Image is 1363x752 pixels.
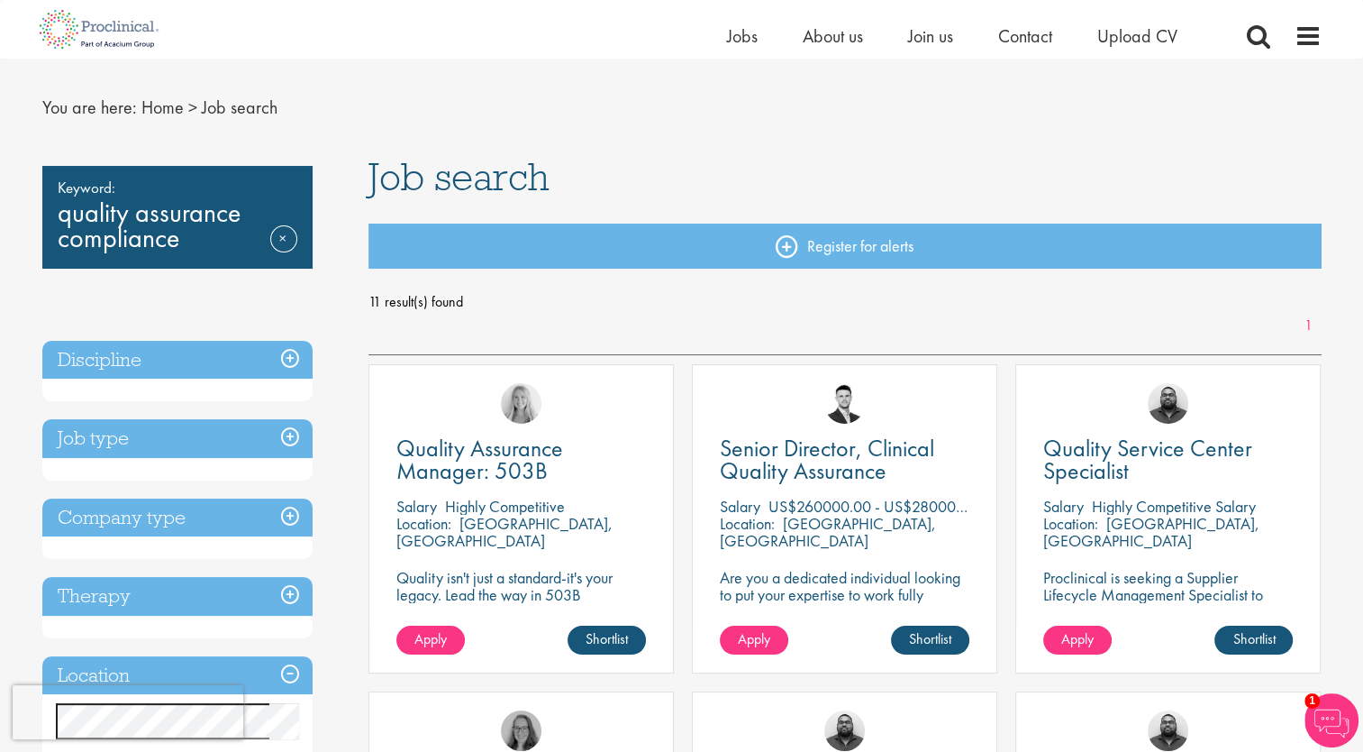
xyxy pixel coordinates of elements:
[1043,513,1259,551] p: [GEOGRAPHIC_DATA], [GEOGRAPHIC_DATA]
[720,433,934,486] span: Senior Director, Clinical Quality Assurance
[58,175,297,200] span: Keyword:
[1097,24,1177,48] a: Upload CV
[270,225,297,278] a: Remove
[908,24,953,48] a: Join us
[42,341,313,380] h3: Discipline
[1043,513,1098,534] span: Location:
[141,96,184,119] a: breadcrumb link
[42,96,137,119] span: You are here:
[1043,569,1293,655] p: Proclinical is seeking a Supplier Lifecycle Management Specialist to support global vendor change...
[202,96,277,119] span: Job search
[720,513,775,534] span: Location:
[445,496,565,517] p: Highly Competitive
[720,513,936,551] p: [GEOGRAPHIC_DATA], [GEOGRAPHIC_DATA]
[501,383,541,424] img: Shannon Briggs
[998,24,1052,48] a: Contact
[1043,437,1293,482] a: Quality Service Center Specialist
[396,433,563,486] span: Quality Assurance Manager: 503B
[824,711,865,751] img: Ashley Bennett
[501,711,541,751] img: Ingrid Aymes
[1092,496,1256,517] p: Highly Competitive Salary
[1214,626,1293,655] a: Shortlist
[1043,626,1112,655] a: Apply
[188,96,197,119] span: >
[1148,711,1188,751] img: Ashley Bennett
[720,437,969,482] a: Senior Director, Clinical Quality Assurance
[396,496,437,517] span: Salary
[396,513,613,551] p: [GEOGRAPHIC_DATA], [GEOGRAPHIC_DATA]
[42,499,313,537] h3: Company type
[803,24,863,48] a: About us
[368,224,1322,269] a: Register for alerts
[42,577,313,616] h3: Therapy
[396,437,646,482] a: Quality Assurance Manager: 503B
[1295,316,1322,336] a: 1
[1061,629,1094,648] span: Apply
[414,629,447,648] span: Apply
[396,626,465,655] a: Apply
[42,166,313,269] div: quality assurance compliance
[1043,433,1252,486] span: Quality Service Center Specialist
[368,289,1322,316] span: 11 result(s) found
[891,626,969,655] a: Shortlist
[1043,496,1084,517] span: Salary
[720,569,969,655] p: Are you a dedicated individual looking to put your expertise to work fully flexibly in a remote p...
[42,656,313,695] h3: Location
[396,513,451,534] span: Location:
[720,496,760,517] span: Salary
[738,629,770,648] span: Apply
[824,383,865,424] img: Joshua Godden
[42,419,313,458] h3: Job type
[768,496,1055,517] p: US$260000.00 - US$280000.00 per annum
[368,152,550,201] span: Job search
[720,626,788,655] a: Apply
[727,24,758,48] a: Jobs
[1304,693,1358,747] img: Chatbot
[1148,383,1188,424] img: Ashley Bennett
[13,685,243,739] iframe: reCAPTCHA
[396,569,646,620] p: Quality isn't just a standard-it's your legacy. Lead the way in 503B excellence.
[568,626,646,655] a: Shortlist
[1304,693,1320,709] span: 1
